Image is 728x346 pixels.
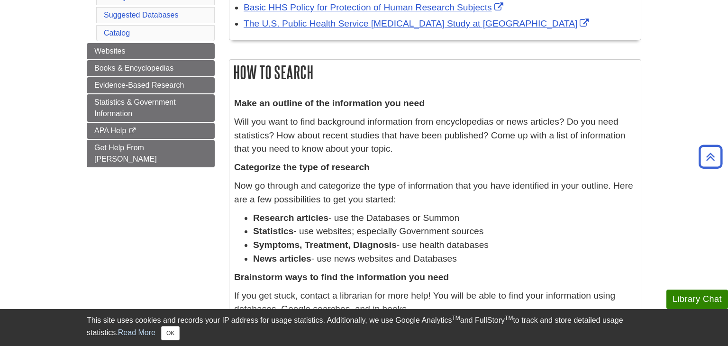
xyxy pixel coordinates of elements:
div: This site uses cookies and records your IP address for usage statistics. Additionally, we use Goo... [87,315,641,340]
i: This link opens in a new window [128,128,136,134]
h2: How to Search [229,60,641,85]
a: Books & Encyclopedias [87,60,215,76]
strong: Research articles [253,213,328,223]
button: Library Chat [666,290,728,309]
strong: Make an outline of the information you need [234,98,425,108]
strong: Symptoms, Treatment, Diagnosis [253,240,397,250]
p: Now go through and categorize the type of information that you have identified in your outline. H... [234,179,636,207]
strong: Brainstorm ways to find the information you need [234,272,449,282]
a: Link opens in new window [244,2,506,12]
span: Get Help From [PERSON_NAME] [94,144,157,163]
span: Statistics & Government Information [94,98,176,118]
a: Websites [87,43,215,59]
span: APA Help [94,127,126,135]
strong: News articles [253,254,311,264]
sup: TM [452,315,460,321]
li: - use the Databases or Summon [253,211,636,225]
a: Get Help From [PERSON_NAME] [87,140,215,167]
a: Back to Top [695,150,726,163]
a: Suggested Databases [104,11,178,19]
li: - use health databases [253,238,636,252]
li: - use websites; especially Government sources [253,225,636,238]
p: Will you want to find background information from encyclopedias or news articles? Do you need sta... [234,115,636,156]
strong: Statistics [253,226,293,236]
a: Link opens in new window [244,18,591,28]
span: Websites [94,47,126,55]
p: If you get stuck, contact a librarian for more help! You will be able to find your information us... [234,289,636,317]
a: APA Help [87,123,215,139]
a: Statistics & Government Information [87,94,215,122]
sup: TM [505,315,513,321]
span: Books & Encyclopedias [94,64,173,72]
strong: Categorize the type of research [234,162,370,172]
button: Close [161,326,180,340]
a: Catalog [104,29,130,37]
li: - use news websites and Databases [253,252,636,266]
span: Evidence-Based Research [94,81,184,89]
a: Evidence-Based Research [87,77,215,93]
a: Read More [118,328,155,337]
